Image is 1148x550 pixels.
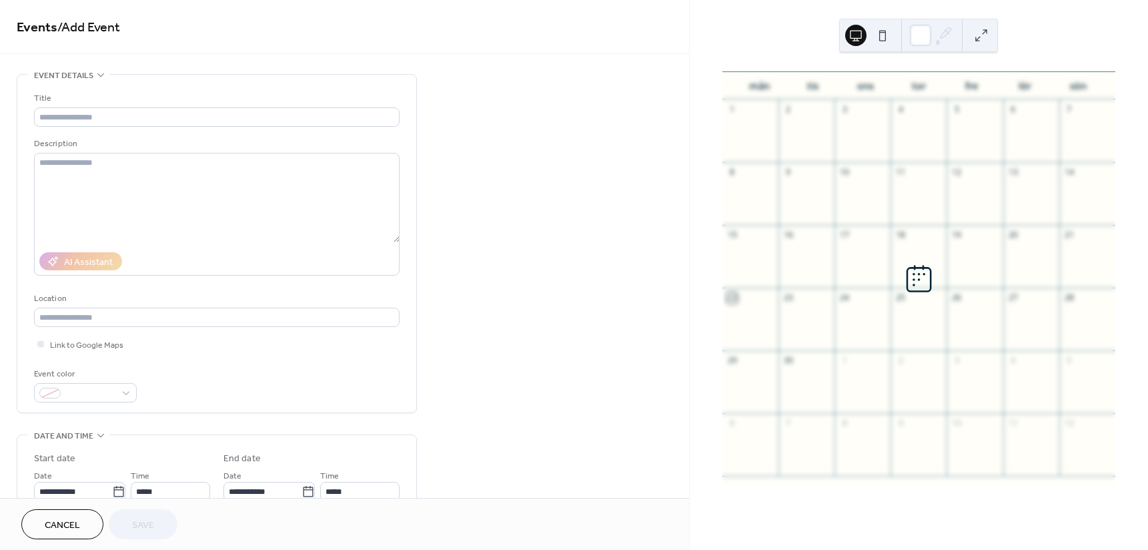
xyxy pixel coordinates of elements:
[1063,104,1075,115] div: 7
[733,72,786,99] div: mån
[1063,418,1075,429] div: 12
[782,418,794,429] div: 7
[786,72,839,99] div: tis
[895,292,907,304] div: 25
[1007,418,1019,429] div: 11
[999,72,1052,99] div: lör
[726,355,738,366] div: 29
[34,69,93,83] span: Event details
[1063,230,1075,241] div: 21
[1007,292,1019,304] div: 27
[34,429,93,443] span: Date and time
[782,355,794,366] div: 30
[895,230,907,241] div: 18
[34,91,397,105] div: Title
[839,292,850,304] div: 24
[726,104,738,115] div: 1
[726,418,738,429] div: 6
[782,292,794,304] div: 23
[895,418,907,429] div: 9
[1007,167,1019,178] div: 13
[34,452,75,466] div: Start date
[1007,230,1019,241] div: 20
[839,104,850,115] div: 3
[223,469,241,483] span: Date
[839,355,850,366] div: 1
[50,338,123,352] span: Link to Google Maps
[892,72,945,99] div: tor
[1007,104,1019,115] div: 6
[945,72,999,99] div: fre
[223,452,261,466] div: End date
[895,167,907,178] div: 11
[34,137,397,151] div: Description
[951,292,963,304] div: 26
[1063,355,1075,366] div: 5
[782,230,794,241] div: 16
[895,355,907,366] div: 2
[1063,167,1075,178] div: 14
[726,167,738,178] div: 8
[1063,292,1075,304] div: 28
[320,469,339,483] span: Time
[839,167,850,178] div: 10
[131,469,149,483] span: Time
[951,418,963,429] div: 10
[782,104,794,115] div: 2
[726,230,738,241] div: 15
[45,519,80,533] span: Cancel
[34,367,134,381] div: Event color
[951,355,963,366] div: 3
[1007,355,1019,366] div: 4
[34,469,52,483] span: Date
[21,509,103,539] button: Cancel
[951,230,963,241] div: 19
[839,72,893,99] div: ons
[726,292,738,304] div: 22
[839,230,850,241] div: 17
[782,167,794,178] div: 9
[17,15,57,41] a: Events
[839,418,850,429] div: 8
[34,292,397,306] div: Location
[1051,72,1105,99] div: sön
[951,167,963,178] div: 12
[895,104,907,115] div: 4
[951,104,963,115] div: 5
[57,15,120,41] span: / Add Event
